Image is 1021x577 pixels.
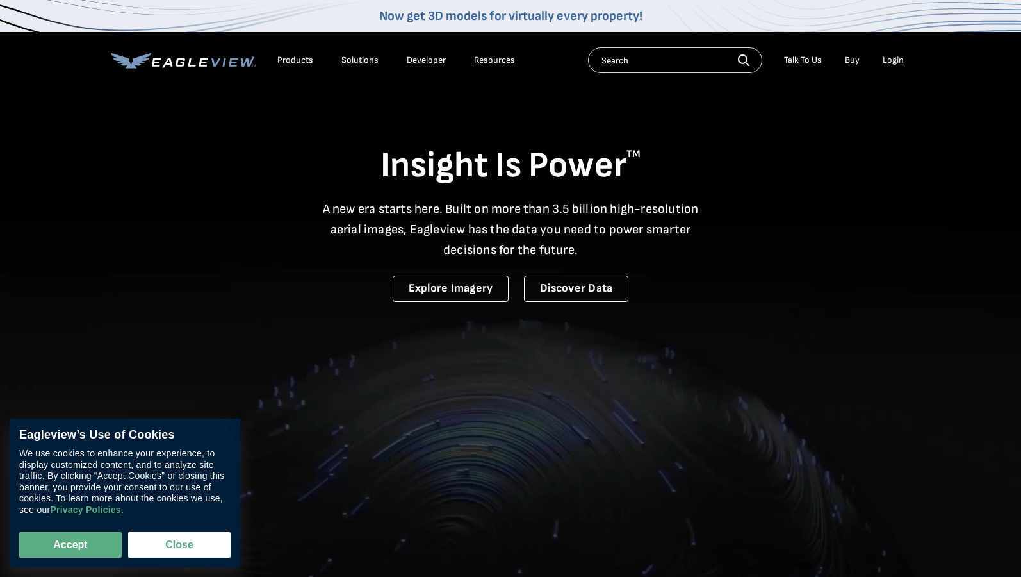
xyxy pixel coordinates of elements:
[393,276,509,302] a: Explore Imagery
[19,428,231,442] div: Eagleview’s Use of Cookies
[524,276,628,302] a: Discover Data
[341,54,379,66] div: Solutions
[883,54,904,66] div: Login
[626,148,641,160] sup: TM
[277,54,313,66] div: Products
[407,54,446,66] a: Developer
[588,47,762,73] input: Search
[128,532,231,558] button: Close
[19,449,231,516] div: We use cookies to enhance your experience, to display customized content, and to analyze site tra...
[19,532,122,558] button: Accept
[379,8,642,24] a: Now get 3D models for virtually every property!
[314,199,707,260] p: A new era starts here. Built on more than 3.5 billion high-resolution aerial images, Eagleview ha...
[111,144,910,188] h1: Insight Is Power
[474,54,515,66] div: Resources
[845,54,860,66] a: Buy
[50,505,120,516] a: Privacy Policies
[784,54,822,66] div: Talk To Us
